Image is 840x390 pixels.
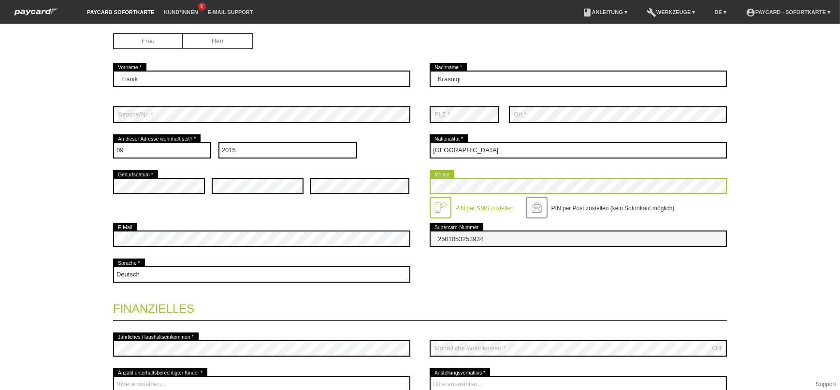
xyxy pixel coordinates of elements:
a: Support [816,381,836,388]
img: paycard Sofortkarte [10,7,63,17]
span: 6 [198,2,206,11]
a: DE ▾ [710,9,731,15]
div: CHF [712,345,723,351]
a: Kund*innen [159,9,203,15]
i: book [582,8,592,17]
label: PIN per SMS zustellen [455,205,514,212]
i: account_circle [746,8,755,17]
a: bookAnleitung ▾ [578,9,632,15]
a: paycard Sofortkarte [10,11,63,18]
i: build [647,8,656,17]
a: account_circlepaycard - Sofortkarte ▾ [741,9,835,15]
a: E-Mail Support [203,9,258,15]
label: PIN per Post zustellen (kein Sofortkauf möglich) [551,205,675,212]
a: paycard Sofortkarte [82,9,159,15]
legend: Finanzielles [113,292,727,321]
a: buildWerkzeuge ▾ [642,9,700,15]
